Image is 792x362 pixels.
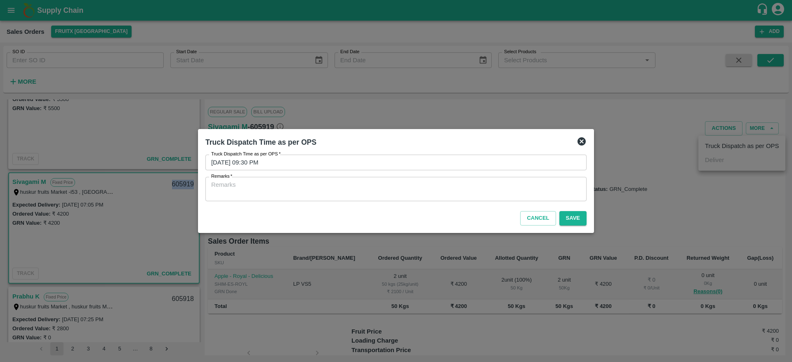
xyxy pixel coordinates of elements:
button: Cancel [520,211,556,226]
label: Remarks [211,173,232,180]
input: Choose date, selected date is Sep 27, 2025 [205,155,581,170]
button: Save [559,211,587,226]
b: Truck Dispatch Time as per OPS [205,138,316,146]
label: Truck Dispatch Time as per OPS [211,151,280,157]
